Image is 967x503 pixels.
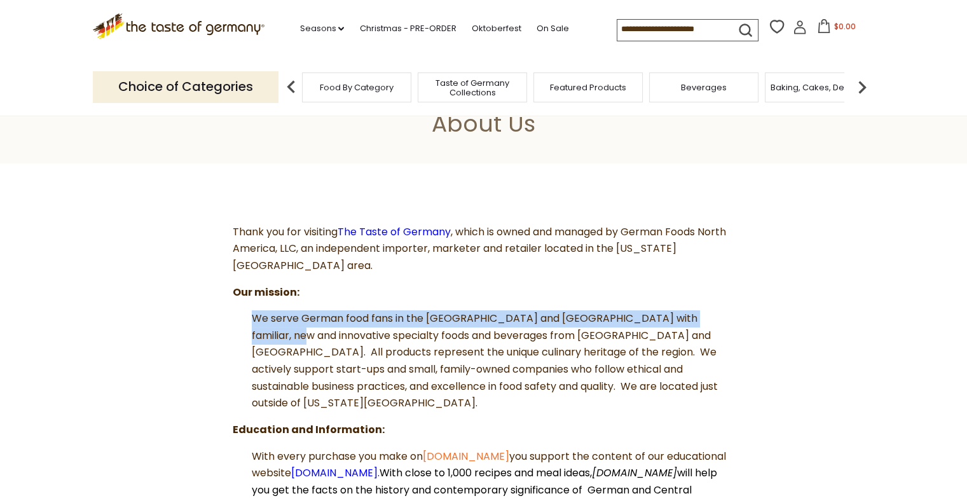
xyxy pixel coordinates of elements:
span: Thank you for visiting , which is owned and managed by German Foods North America, LLC, an indepe... [233,224,726,273]
button: $0.00 [809,19,863,38]
a: Food By Category [320,83,394,92]
span: We serve German food fans in the [GEOGRAPHIC_DATA] and [GEOGRAPHIC_DATA] with familiar, new and i... [252,311,718,410]
a: Taste of Germany Collections [422,78,523,97]
a: On Sale [536,22,568,36]
strong: Our mission: [233,285,299,300]
a: Christmas - PRE-ORDER [359,22,456,36]
a: Oktoberfest [471,22,521,36]
a: Baking, Cakes, Desserts [771,83,869,92]
a: Featured Products [550,83,626,92]
img: next arrow [849,74,875,100]
a: The Taste of Germany [338,224,451,239]
a: [DOMAIN_NAME] [291,465,378,480]
h1: About Us [39,109,928,138]
a: [DOMAIN_NAME] [423,449,509,464]
a: Seasons [299,22,344,36]
strong: Education and Information: [233,422,385,437]
img: previous arrow [278,74,304,100]
a: Beverages [681,83,727,92]
em: [DOMAIN_NAME] [592,465,677,480]
span: $0.00 [833,21,855,32]
p: Choice of Categories [93,71,278,102]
